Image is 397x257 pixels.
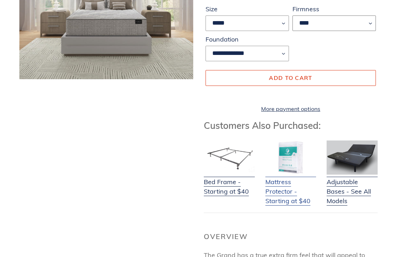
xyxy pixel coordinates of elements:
[265,140,316,174] img: Mattress Protector
[327,168,378,206] a: Adjustable Bases - See All Models
[204,140,255,174] img: Bed Frame
[206,105,376,113] a: More payment options
[206,4,289,14] label: Size
[204,168,255,196] a: Bed Frame - Starting at $40
[292,4,376,14] label: Firmness
[206,35,289,44] label: Foundation
[265,168,316,206] a: Mattress Protector - Starting at $40
[206,70,376,86] button: Add to cart
[327,140,378,174] img: Adjustable Base
[269,74,312,81] span: Add to cart
[204,120,378,131] h3: Customers Also Purchased:
[204,232,378,241] h2: Overview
